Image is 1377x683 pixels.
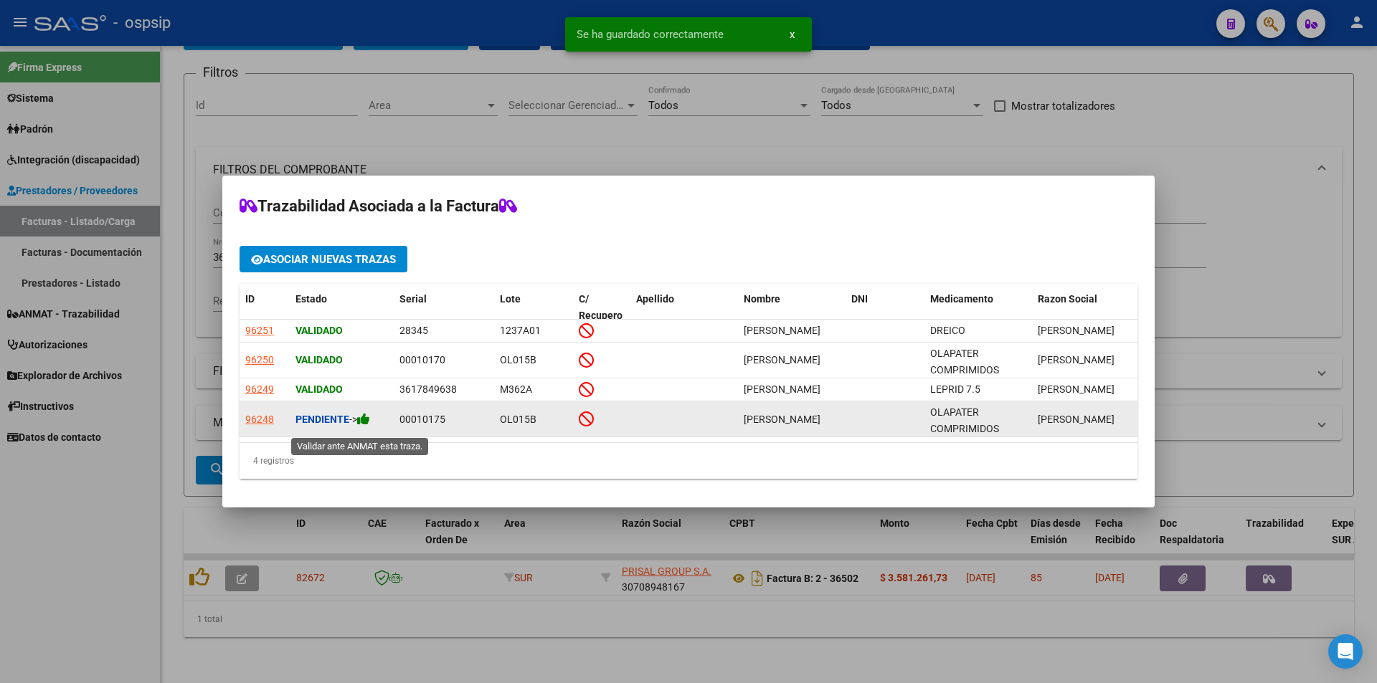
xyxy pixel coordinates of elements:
span: LEPRID 7.5 [930,383,980,395]
span: 28345 [399,325,428,336]
span: C/ Recupero [579,293,623,321]
span: CHIELLI HECTOR FABIO [1038,414,1115,425]
span: 1237A01 [500,325,541,336]
span: DREICO [930,325,965,336]
span: CHIELLI HECTOR FABIO [1038,383,1115,395]
span: ID [245,293,255,305]
span: Medicamento [930,293,993,305]
span: OL015B [500,414,536,425]
button: x [778,22,806,47]
span: x [790,28,795,41]
datatable-header-cell: Serial [394,284,494,331]
button: Asociar nuevas trazas [240,246,407,272]
div: 96250 [245,352,274,368]
span: Maria Fernanda Lugo [744,354,820,366]
datatable-header-cell: Medicamento [924,284,1032,331]
datatable-header-cell: DNI [846,284,924,331]
span: Nombre [744,293,780,305]
div: 96248 [245,411,274,428]
datatable-header-cell: Lote [494,284,573,331]
span: OL015B [500,354,536,366]
strong: Validado [295,354,343,366]
span: OLAPATER COMPRIMIDOS [930,406,999,434]
div: 96249 [245,381,274,398]
datatable-header-cell: Nombre [738,284,846,331]
datatable-header-cell: C/ Recupero [573,284,630,331]
span: Apellido [636,293,674,305]
span: M362A [500,383,532,395]
datatable-header-cell: ID [240,284,290,331]
span: Lote [500,293,521,305]
div: 96251 [245,323,274,339]
span: DNI [851,293,868,305]
span: 00010170 [399,354,445,366]
span: Razon Social [1038,293,1097,305]
datatable-header-cell: Razon Social [1032,284,1140,331]
span: Asociar nuevas trazas [263,253,396,266]
div: 4 registros [240,443,1137,479]
span: Se ha guardado correctamente [577,27,724,42]
strong: Validado [295,325,343,336]
strong: Pendiente [295,414,349,425]
h2: Trazabilidad Asociada a la Factura [240,193,1137,220]
datatable-header-cell: Estado [290,284,394,331]
span: -> [349,414,370,425]
span: 3617849638 [399,383,457,395]
span: Maria Fernanda Lugo [744,383,820,395]
datatable-header-cell: Apellido [630,284,738,331]
span: Maria Fernanda Lugo [744,414,820,425]
strong: Validado [295,383,343,395]
div: Open Intercom Messenger [1328,634,1363,669]
span: Serial [399,293,427,305]
span: Maria Fernanda Lugo [744,325,820,336]
span: 00010175 [399,414,445,425]
span: Estado [295,293,327,305]
span: CHIELLI HECTOR FABIO [1038,325,1115,336]
span: OLAPATER COMPRIMIDOS [930,348,999,376]
span: CHIELLI HECTOR FABIO [1038,354,1115,366]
